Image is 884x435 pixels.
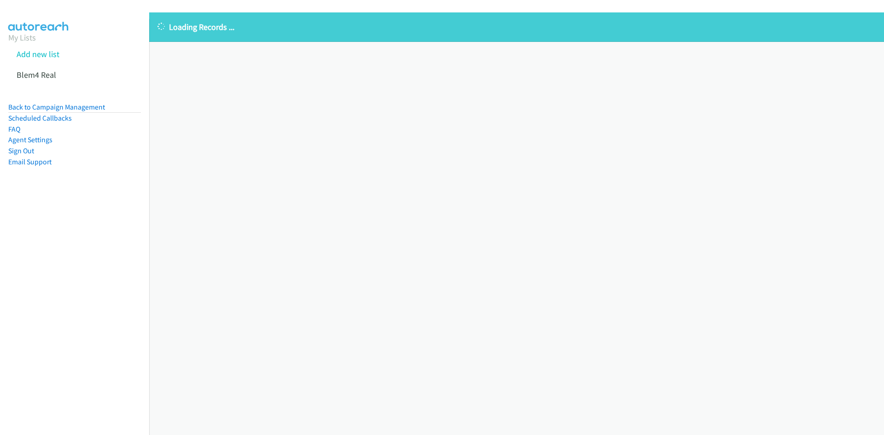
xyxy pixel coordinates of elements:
[17,49,59,59] a: Add new list
[8,103,105,111] a: Back to Campaign Management
[8,157,52,166] a: Email Support
[8,135,52,144] a: Agent Settings
[17,70,56,80] a: Blem4 Real
[8,114,72,122] a: Scheduled Callbacks
[8,125,20,133] a: FAQ
[157,21,876,33] p: Loading Records ...
[8,32,36,43] a: My Lists
[8,146,34,155] a: Sign Out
